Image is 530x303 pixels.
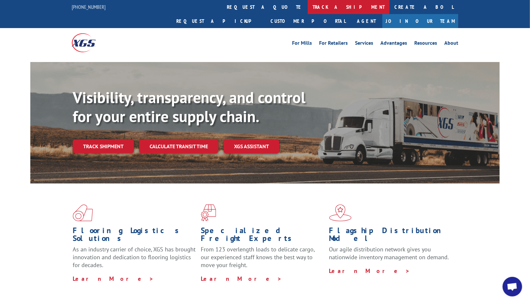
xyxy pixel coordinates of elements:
[201,275,282,282] a: Learn More >
[329,227,452,246] h1: Flagship Distribution Model
[201,204,216,221] img: xgs-icon-focused-on-flooring-red
[329,267,410,275] a: Learn More >
[73,87,305,126] b: Visibility, transparency, and control for your entire supply chain.
[382,14,458,28] a: Join Our Team
[73,227,196,246] h1: Flooring Logistics Solutions
[380,40,407,48] a: Advantages
[73,275,154,282] a: Learn More >
[73,246,196,269] span: As an industry carrier of choice, XGS has brought innovation and dedication to flooring logistics...
[171,14,266,28] a: Request a pickup
[201,246,324,275] p: From 123 overlength loads to delicate cargo, our experienced staff knows the best way to move you...
[224,139,279,153] a: XGS ASSISTANT
[292,40,312,48] a: For Mills
[414,40,437,48] a: Resources
[139,139,218,153] a: Calculate transit time
[503,277,522,296] a: Open chat
[329,246,449,261] span: Our agile distribution network gives you nationwide inventory management on demand.
[73,139,134,153] a: Track shipment
[201,227,324,246] h1: Specialized Freight Experts
[319,40,348,48] a: For Retailers
[72,4,106,10] a: [PHONE_NUMBER]
[355,40,373,48] a: Services
[73,204,93,221] img: xgs-icon-total-supply-chain-intelligence-red
[329,204,352,221] img: xgs-icon-flagship-distribution-model-red
[266,14,350,28] a: Customer Portal
[350,14,382,28] a: Agent
[444,40,458,48] a: About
